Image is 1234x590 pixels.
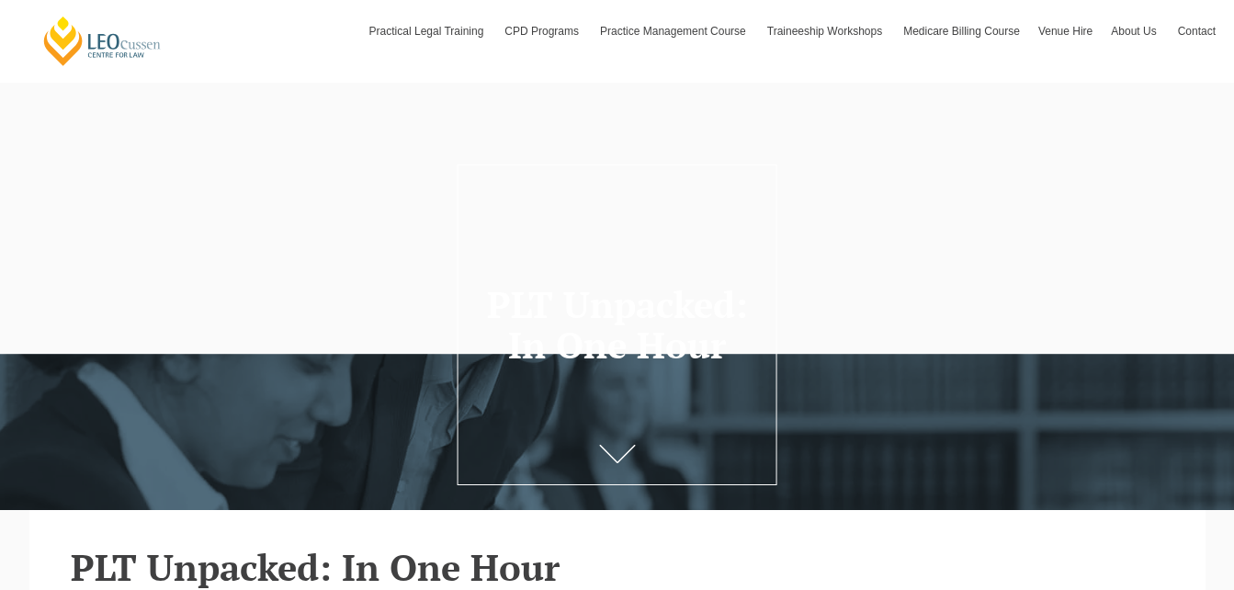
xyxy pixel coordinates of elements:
a: Medicare Billing Course [894,5,1029,58]
a: Traineeship Workshops [758,5,894,58]
h1: PLT Unpacked: In One Hour [469,284,764,365]
a: About Us [1102,5,1168,58]
a: Practical Legal Training [360,5,496,58]
a: CPD Programs [495,5,591,58]
a: [PERSON_NAME] Centre for Law [41,15,164,67]
a: Practice Management Course [591,5,758,58]
a: Venue Hire [1029,5,1102,58]
a: Contact [1169,5,1225,58]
